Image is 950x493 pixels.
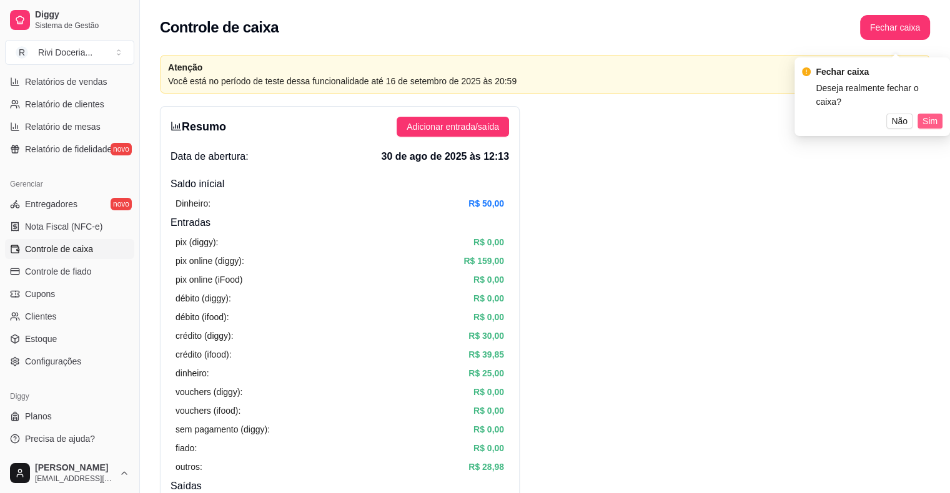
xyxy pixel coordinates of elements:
[25,355,81,368] span: Configurações
[176,348,231,361] article: crédito (ifood):
[923,114,938,128] span: Sim
[468,366,504,380] article: R$ 25,00
[176,254,244,268] article: pix online (diggy):
[176,235,218,249] article: pix (diggy):
[5,329,134,349] a: Estoque
[5,306,134,326] a: Clientes
[25,198,77,210] span: Entregadores
[886,114,913,129] button: Não
[5,429,134,449] a: Precisa de ajuda?
[25,310,57,323] span: Clientes
[407,120,499,134] span: Adicionar entrada/saída
[25,120,101,133] span: Relatório de mesas
[35,9,129,21] span: Diggy
[176,422,270,436] article: sem pagamento (diggy):
[468,460,504,474] article: R$ 28,98
[473,273,504,286] article: R$ 0,00
[38,46,92,59] div: Rivi Doceria ...
[468,197,504,210] article: R$ 50,00
[381,149,509,164] span: 30 de ago de 2025 às 12:13
[5,139,134,159] a: Relatório de fidelidadenovo
[176,460,202,474] article: outros:
[397,117,509,137] button: Adicionar entrada/saída
[176,291,231,305] article: débito (diggy):
[860,15,930,40] button: Fechar caixa
[168,61,861,74] article: Atenção
[171,120,182,132] span: bar-chart
[473,441,504,455] article: R$ 0,00
[918,114,943,129] button: Sim
[5,217,134,237] a: Nota Fiscal (NFC-e)
[802,67,811,76] span: exclamation-circle
[468,329,504,343] article: R$ 30,00
[160,17,279,37] h2: Controle de caixa
[5,174,134,194] div: Gerenciar
[5,94,134,114] a: Relatório de clientes
[816,81,943,109] div: Deseja realmente fechar o caixa?
[473,310,504,324] article: R$ 0,00
[176,273,242,286] article: pix online (iFood)
[463,254,504,268] article: R$ 159,00
[473,291,504,305] article: R$ 0,00
[25,265,92,278] span: Controle de fiado
[5,458,134,488] button: [PERSON_NAME][EMAIL_ADDRESS][DOMAIN_NAME]
[5,40,134,65] button: Select a team
[171,215,509,230] h4: Entradas
[25,243,93,255] span: Controle de caixa
[5,284,134,304] a: Cupons
[35,21,129,31] span: Sistema de Gestão
[176,329,234,343] article: crédito (diggy):
[5,5,134,35] a: DiggySistema de Gestão
[25,410,52,422] span: Planos
[35,462,114,474] span: [PERSON_NAME]
[473,404,504,417] article: R$ 0,00
[171,149,249,164] span: Data de abertura:
[5,406,134,426] a: Planos
[35,474,114,484] span: [EMAIL_ADDRESS][DOMAIN_NAME]
[25,76,107,88] span: Relatórios de vendas
[25,98,104,110] span: Relatório de clientes
[176,385,242,399] article: vouchers (diggy):
[176,404,240,417] article: vouchers (ifood):
[16,46,28,59] span: R
[171,177,509,192] h4: Saldo inícial
[5,386,134,406] div: Diggy
[25,432,95,445] span: Precisa de ajuda?
[468,348,504,361] article: R$ 39,85
[473,385,504,399] article: R$ 0,00
[25,220,102,233] span: Nota Fiscal (NFC-e)
[176,310,229,324] article: débito (ifood):
[171,118,226,135] h3: Resumo
[5,239,134,259] a: Controle de caixa
[168,74,861,88] article: Você está no período de teste dessa funcionalidade até 16 de setembro de 2025 às 20:59
[25,288,55,300] span: Cupons
[5,194,134,214] a: Entregadoresnovo
[176,441,197,455] article: fiado:
[816,65,943,79] div: Fechar caixa
[473,422,504,436] article: R$ 0,00
[25,143,112,155] span: Relatório de fidelidade
[891,114,908,128] span: Não
[25,333,57,345] span: Estoque
[5,72,134,92] a: Relatórios de vendas
[5,117,134,137] a: Relatório de mesas
[473,235,504,249] article: R$ 0,00
[176,366,209,380] article: dinheiro:
[5,261,134,281] a: Controle de fiado
[5,351,134,371] a: Configurações
[176,197,210,210] article: Dinheiro:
